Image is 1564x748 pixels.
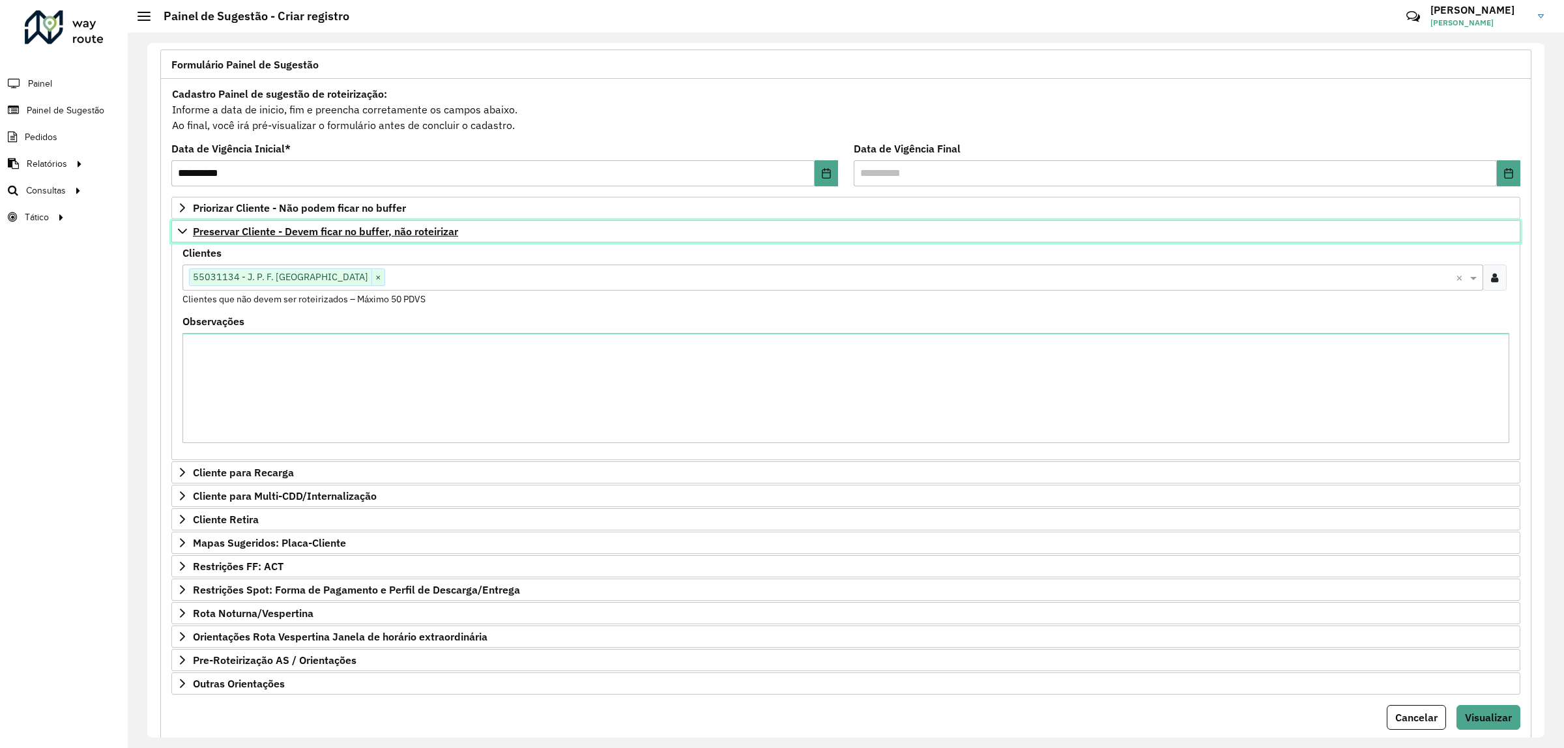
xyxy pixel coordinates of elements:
span: Cliente Retira [193,514,259,525]
h2: Painel de Sugestão - Criar registro [151,9,349,23]
label: Data de Vigência Inicial [171,141,291,156]
h3: [PERSON_NAME] [1430,4,1528,16]
span: Tático [25,210,49,224]
span: Relatórios [27,157,67,171]
small: Clientes que não devem ser roteirizados – Máximo 50 PDVS [182,293,426,305]
span: Painel de Sugestão [27,104,104,117]
span: Pre-Roteirização AS / Orientações [193,655,356,665]
button: Choose Date [815,160,838,186]
span: Pedidos [25,130,57,144]
a: Contato Rápido [1399,3,1427,31]
span: Painel [28,77,52,91]
a: Pre-Roteirização AS / Orientações [171,649,1520,671]
label: Clientes [182,245,222,261]
span: Restrições Spot: Forma de Pagamento e Perfil de Descarga/Entrega [193,584,520,595]
span: Visualizar [1465,711,1512,724]
a: Cliente Retira [171,508,1520,530]
a: Outras Orientações [171,672,1520,695]
div: Preservar Cliente - Devem ficar no buffer, não roteirizar [171,242,1520,460]
label: Observações [182,313,244,329]
button: Choose Date [1497,160,1520,186]
a: Preservar Cliente - Devem ficar no buffer, não roteirizar [171,220,1520,242]
label: Data de Vigência Final [854,141,961,156]
span: Restrições FF: ACT [193,561,283,571]
span: Mapas Sugeridos: Placa-Cliente [193,538,346,548]
span: Orientações Rota Vespertina Janela de horário extraordinária [193,631,487,642]
button: Cancelar [1387,705,1446,730]
span: Cancelar [1395,711,1438,724]
a: Cliente para Recarga [171,461,1520,483]
a: Priorizar Cliente - Não podem ficar no buffer [171,197,1520,219]
a: Orientações Rota Vespertina Janela de horário extraordinária [171,626,1520,648]
span: Consultas [26,184,66,197]
a: Restrições Spot: Forma de Pagamento e Perfil de Descarga/Entrega [171,579,1520,601]
button: Visualizar [1456,705,1520,730]
a: Cliente para Multi-CDD/Internalização [171,485,1520,507]
span: Cliente para Multi-CDD/Internalização [193,491,377,501]
span: Preservar Cliente - Devem ficar no buffer, não roteirizar [193,226,458,237]
span: [PERSON_NAME] [1430,17,1528,29]
div: Informe a data de inicio, fim e preencha corretamente os campos abaixo. Ao final, você irá pré-vi... [171,85,1520,134]
span: Formulário Painel de Sugestão [171,59,319,70]
span: Clear all [1456,270,1467,285]
strong: Cadastro Painel de sugestão de roteirização: [172,87,387,100]
span: Rota Noturna/Vespertina [193,608,313,618]
a: Rota Noturna/Vespertina [171,602,1520,624]
a: Restrições FF: ACT [171,555,1520,577]
a: Mapas Sugeridos: Placa-Cliente [171,532,1520,554]
span: Priorizar Cliente - Não podem ficar no buffer [193,203,406,213]
span: × [371,270,384,285]
span: Outras Orientações [193,678,285,689]
span: 55031134 - J. P. F. [GEOGRAPHIC_DATA] [190,269,371,285]
span: Cliente para Recarga [193,467,294,478]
